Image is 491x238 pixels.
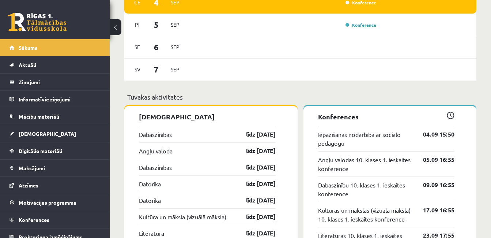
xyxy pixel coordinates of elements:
[318,112,455,122] p: Konferences
[412,155,454,164] a: 05.09 16:55
[145,41,168,53] span: 6
[412,130,454,139] a: 04.09 15:50
[10,160,101,176] a: Maksājumi
[139,130,172,139] a: Dabaszinības
[10,108,101,125] a: Mācību materiāli
[19,216,49,223] span: Konferences
[345,22,376,28] a: Konference
[139,229,164,238] a: Literatūra
[139,112,276,122] p: [DEMOGRAPHIC_DATA]
[8,13,67,31] a: Rīgas 1. Tālmācības vidusskola
[130,41,145,53] span: Se
[19,148,62,154] span: Digitālie materiāli
[19,62,36,68] span: Aktuāli
[10,74,101,90] a: Ziņojumi
[145,19,168,31] span: 5
[10,177,101,194] a: Atzīmes
[145,63,168,75] span: 7
[10,125,101,142] a: [DEMOGRAPHIC_DATA]
[318,155,412,173] a: Angļu valodas 10. klases 1. ieskaites konference
[19,74,101,90] legend: Ziņojumi
[167,64,183,75] span: Sep
[318,130,412,148] a: Iepazīšanās nodarbība ar sociālo pedagogu
[233,130,276,139] a: līdz [DATE]
[139,212,226,221] a: Kultūra un māksla (vizuālā māksla)
[233,229,276,238] a: līdz [DATE]
[10,211,101,228] a: Konferences
[10,194,101,211] a: Motivācijas programma
[19,113,59,120] span: Mācību materiāli
[167,19,183,30] span: Sep
[139,179,161,188] a: Datorika
[19,91,101,108] legend: Informatīvie ziņojumi
[412,181,454,189] a: 09.09 16:55
[167,41,183,53] span: Sep
[139,146,173,155] a: Angļu valoda
[318,206,412,223] a: Kultūras un mākslas (vizuālā māksla) 10. klases 1. ieskaites konference
[233,212,276,221] a: līdz [DATE]
[19,160,101,176] legend: Maksājumi
[127,92,473,102] p: Tuvākās aktivitātes
[412,206,454,215] a: 17.09 16:55
[139,196,161,205] a: Datorika
[10,91,101,108] a: Informatīvie ziņojumi
[233,179,276,188] a: līdz [DATE]
[19,199,76,206] span: Motivācijas programma
[233,146,276,155] a: līdz [DATE]
[19,44,37,51] span: Sākums
[233,196,276,205] a: līdz [DATE]
[10,39,101,56] a: Sākums
[19,182,38,189] span: Atzīmes
[10,56,101,73] a: Aktuāli
[318,181,412,198] a: Dabaszinību 10. klases 1. ieskaites konference
[19,130,76,137] span: [DEMOGRAPHIC_DATA]
[139,163,172,172] a: Dabaszinības
[233,163,276,172] a: līdz [DATE]
[130,64,145,75] span: Sv
[10,142,101,159] a: Digitālie materiāli
[130,19,145,30] span: Pi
